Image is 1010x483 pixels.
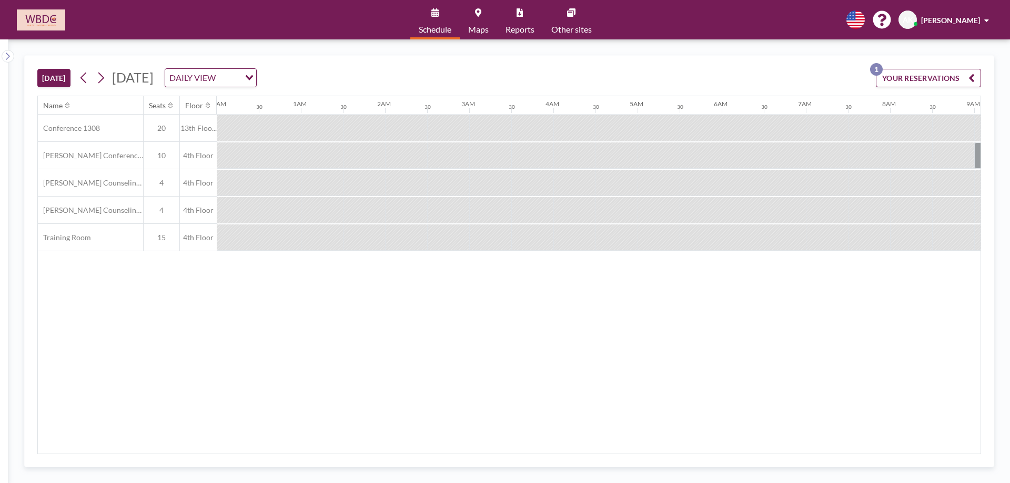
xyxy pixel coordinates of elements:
[882,100,896,108] div: 8AM
[144,205,179,215] span: 4
[930,104,936,110] div: 30
[38,233,91,242] span: Training Room
[546,100,559,108] div: 4AM
[593,104,599,110] div: 30
[551,25,592,34] span: Other sites
[38,151,143,160] span: [PERSON_NAME] Conference Room
[185,101,203,110] div: Floor
[144,151,179,160] span: 10
[340,104,347,110] div: 30
[461,100,475,108] div: 3AM
[180,233,217,242] span: 4th Floor
[377,100,391,108] div: 2AM
[293,100,307,108] div: 1AM
[17,9,65,30] img: organization-logo
[144,178,179,188] span: 4
[144,124,179,133] span: 20
[38,124,100,133] span: Conference 1308
[509,104,515,110] div: 30
[256,104,262,110] div: 30
[966,100,980,108] div: 9AM
[38,178,143,188] span: [PERSON_NAME] Counseling Room
[43,101,63,110] div: Name
[425,104,431,110] div: 30
[630,100,643,108] div: 5AM
[468,25,489,34] span: Maps
[209,100,226,108] div: 12AM
[876,69,981,87] button: YOUR RESERVATIONS1
[677,104,683,110] div: 30
[506,25,534,34] span: Reports
[219,71,239,85] input: Search for option
[921,16,980,25] span: [PERSON_NAME]
[761,104,767,110] div: 30
[180,178,217,188] span: 4th Floor
[38,205,143,215] span: [PERSON_NAME] Counseling Room
[714,100,728,108] div: 6AM
[903,15,913,25] span: AK
[419,25,451,34] span: Schedule
[165,69,256,87] div: Search for option
[180,124,217,133] span: 13th Floo...
[167,71,218,85] span: DAILY VIEW
[845,104,852,110] div: 30
[112,69,154,85] span: [DATE]
[180,151,217,160] span: 4th Floor
[37,69,70,87] button: [DATE]
[149,101,166,110] div: Seats
[180,205,217,215] span: 4th Floor
[144,233,179,242] span: 15
[798,100,812,108] div: 7AM
[870,63,883,76] p: 1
